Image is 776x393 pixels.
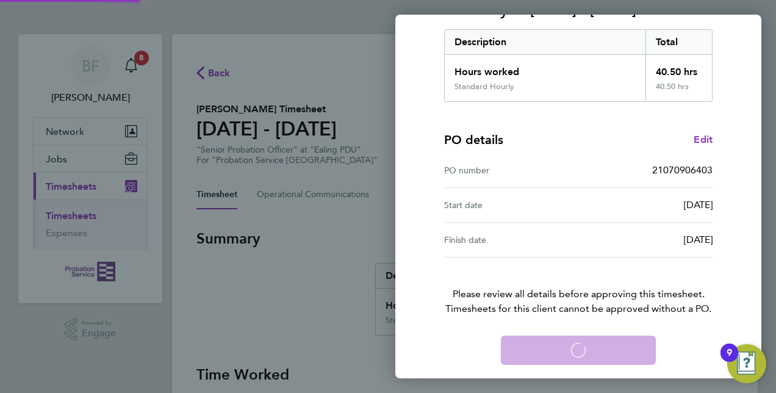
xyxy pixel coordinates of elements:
button: Open Resource Center, 9 new notifications [727,344,766,383]
div: Standard Hourly [454,82,514,92]
div: Finish date [444,233,578,247]
div: 9 [727,353,732,369]
span: 21070906403 [652,164,713,176]
a: Edit [694,132,713,147]
div: 40.50 hrs [645,55,713,82]
span: Timesheets for this client cannot be approved without a PO. [429,301,727,316]
p: Please review all details before approving this timesheet. [429,258,727,316]
span: Edit [694,134,713,145]
div: Total [645,30,713,54]
div: Hours worked [445,55,645,82]
div: Start date [444,198,578,212]
div: 40.50 hrs [645,82,713,101]
h4: PO details [444,131,503,148]
div: [DATE] [578,198,713,212]
div: Description [445,30,645,54]
div: Summary of 22 - 28 Sep 2025 [444,29,713,102]
div: PO number [444,163,578,178]
div: [DATE] [578,233,713,247]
